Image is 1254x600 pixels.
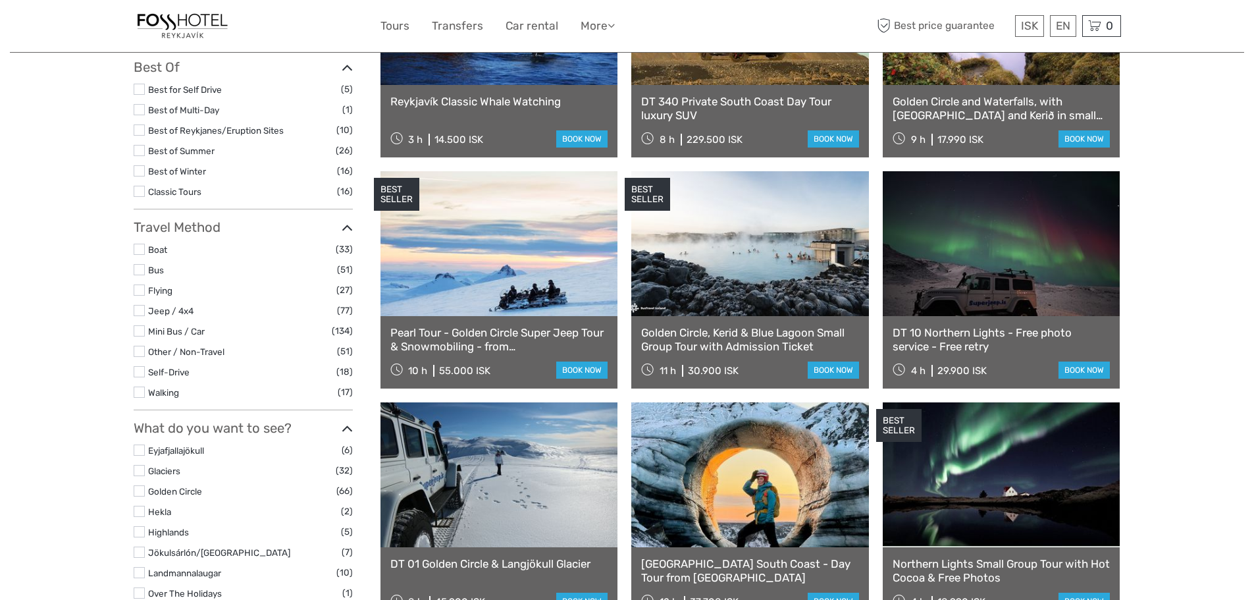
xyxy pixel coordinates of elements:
[687,134,743,146] div: 229.500 ISK
[556,130,608,148] a: book now
[148,588,222,599] a: Over The Holidays
[432,16,483,36] a: Transfers
[660,365,676,377] span: 11 h
[148,506,171,517] a: Hekla
[336,483,353,499] span: (66)
[148,186,201,197] a: Classic Tours
[625,178,670,211] div: BEST SELLER
[337,303,353,318] span: (77)
[336,283,353,298] span: (27)
[374,178,419,211] div: BEST SELLER
[341,504,353,519] span: (2)
[336,143,353,158] span: (26)
[408,365,427,377] span: 10 h
[148,306,194,316] a: Jeep / 4x4
[893,95,1110,122] a: Golden Circle and Waterfalls, with [GEOGRAPHIC_DATA] and Kerið in small group
[1050,15,1076,37] div: EN
[1058,130,1110,148] a: book now
[408,134,423,146] span: 3 h
[148,146,215,156] a: Best of Summer
[148,84,222,95] a: Best for Self Drive
[1104,19,1115,32] span: 0
[876,409,922,442] div: BEST SELLER
[148,445,204,456] a: Eyjafjallajökull
[342,443,353,458] span: (6)
[808,362,859,379] a: book now
[148,486,202,497] a: Golden Circle
[337,344,353,359] span: (51)
[337,184,353,199] span: (16)
[556,362,608,379] a: book now
[380,16,409,36] a: Tours
[660,134,675,146] span: 8 h
[148,326,205,337] a: Mini Bus / Car
[336,242,353,257] span: (33)
[134,219,353,235] h3: Travel Method
[337,262,353,277] span: (51)
[893,326,1110,353] a: DT 10 Northern Lights - Free photo service - Free retry
[390,557,608,570] a: DT 01 Golden Circle & Langjökull Glacier
[148,346,224,357] a: Other / Non-Travel
[937,134,983,146] div: 17.990 ISK
[148,105,219,115] a: Best of Multi-Day
[390,326,608,353] a: Pearl Tour - Golden Circle Super Jeep Tour & Snowmobiling - from [GEOGRAPHIC_DATA]
[439,365,490,377] div: 55.000 ISK
[342,102,353,117] span: (1)
[338,385,353,400] span: (17)
[148,125,284,136] a: Best of Reykjanes/Eruption Sites
[893,557,1110,584] a: Northern Lights Small Group Tour with Hot Cocoa & Free Photos
[937,365,987,377] div: 29.900 ISK
[332,323,353,339] span: (134)
[1021,19,1038,32] span: ISK
[148,466,180,476] a: Glaciers
[148,387,179,398] a: Walking
[336,364,353,379] span: (18)
[148,166,206,177] a: Best of Winter
[148,568,221,578] a: Landmannalaugar
[134,420,353,436] h3: What do you want to see?
[506,16,558,36] a: Car rental
[341,524,353,539] span: (5)
[134,59,353,75] h3: Best Of
[390,95,608,108] a: Reykjavík Classic Whale Watching
[336,463,353,478] span: (32)
[148,285,172,296] a: Flying
[641,326,859,353] a: Golden Circle, Kerid & Blue Lagoon Small Group Tour with Admission Ticket
[911,365,926,377] span: 4 h
[148,265,164,275] a: Bus
[134,10,231,42] img: 1357-20722262-a0dc-4fd2-8fc5-b62df901d176_logo_small.jpg
[148,547,290,558] a: Jökulsárlón/[GEOGRAPHIC_DATA]
[148,527,189,537] a: Highlands
[1058,362,1110,379] a: book now
[808,130,859,148] a: book now
[341,82,353,97] span: (5)
[336,123,353,138] span: (10)
[337,163,353,178] span: (16)
[148,244,167,255] a: Boat
[151,20,167,36] button: Open LiveChat chat widget
[688,365,739,377] div: 30.900 ISK
[911,134,926,146] span: 9 h
[336,565,353,580] span: (10)
[342,545,353,560] span: (7)
[641,95,859,122] a: DT 340 Private South Coast Day Tour luxury SUV
[18,23,149,34] p: We're away right now. Please check back later!
[874,15,1012,37] span: Best price guarantee
[434,134,483,146] div: 14.500 ISK
[148,367,190,377] a: Self-Drive
[641,557,859,584] a: [GEOGRAPHIC_DATA] South Coast - Day Tour from [GEOGRAPHIC_DATA]
[581,16,615,36] a: More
